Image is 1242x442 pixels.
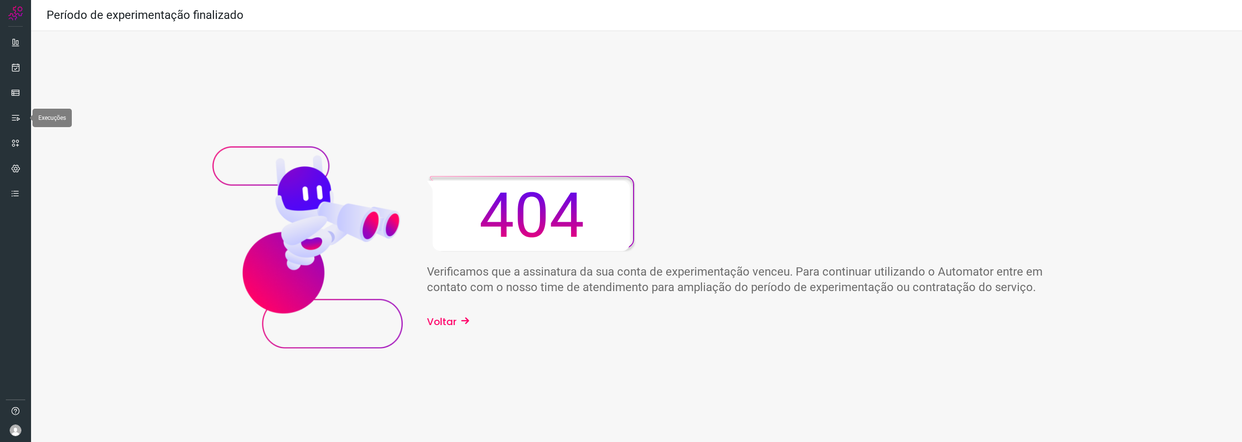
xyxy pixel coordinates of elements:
[47,8,244,22] h2: Período de experimentação finalizado
[38,115,66,121] span: Execuções
[427,314,470,329] button: Voltar
[427,264,1060,295] p: Verificamos que a assinatura da sua conta de experimentação venceu. Para continuar utilizando o A...
[10,425,21,436] img: avatar-user-boy.jpg
[212,145,403,348] img: Higgor
[427,176,636,252] img: Higgor
[8,6,23,20] img: Logo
